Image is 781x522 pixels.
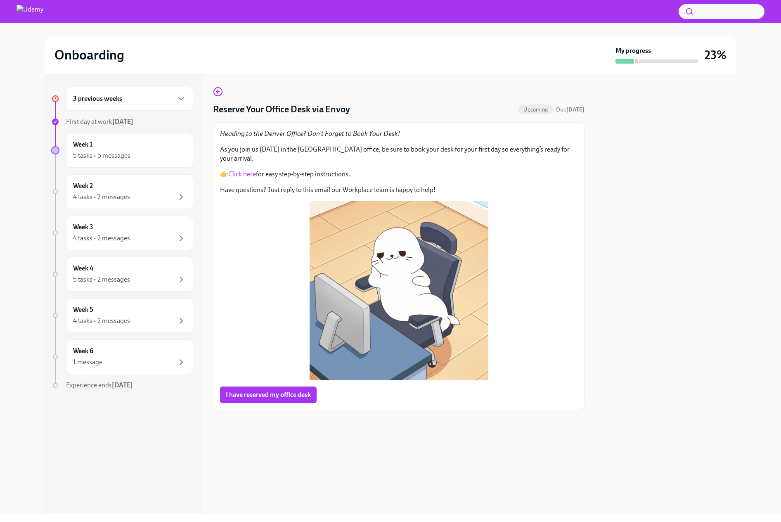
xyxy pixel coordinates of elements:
a: Week 54 tasks • 2 messages [51,298,193,333]
h6: Week 6 [73,346,93,356]
div: 4 tasks • 2 messages [73,316,130,325]
button: I have reserved my office desk [220,387,317,403]
p: Have questions? Just reply to this email our Workplace team is happy to help! [220,185,577,195]
span: First day at work [66,118,133,126]
a: First day at work[DATE] [51,117,193,126]
span: August 30th, 2025 12:00 [556,106,585,114]
h6: Week 4 [73,264,93,273]
h6: Week 1 [73,140,92,149]
h6: Week 3 [73,223,93,232]
a: Week 24 tasks • 2 messages [51,174,193,209]
h6: Week 5 [73,305,93,314]
em: Heading to the Denver Office? Don’t Forget to Book Your Desk! [220,130,400,138]
h6: Week 2 [73,181,93,190]
a: Click here [228,170,256,178]
strong: [DATE] [112,118,133,126]
div: 5 tasks • 5 messages [73,151,130,160]
h2: Onboarding [54,47,124,63]
span: Experience ends [66,381,133,389]
p: As you join us [DATE] in the [GEOGRAPHIC_DATA] office, be sure to book your desk for your first d... [220,145,577,163]
a: Week 34 tasks • 2 messages [51,216,193,250]
a: Week 15 tasks • 5 messages [51,133,193,168]
h6: 3 previous weeks [73,94,122,103]
h4: Reserve Your Office Desk via Envoy [213,103,350,116]
strong: [DATE] [566,106,585,113]
div: 4 tasks • 2 messages [73,192,130,202]
h3: 23% [705,47,727,62]
span: Due [556,106,585,113]
span: I have reserved my office desk [226,391,311,399]
div: 4 tasks • 2 messages [73,234,130,243]
p: 👉 for easy step-by-step instructions. [220,170,577,179]
strong: My progress [615,46,651,55]
div: 5 tasks • 2 messages [73,275,130,284]
div: 3 previous weeks [66,87,193,111]
a: Week 45 tasks • 2 messages [51,257,193,292]
button: Zoom image [310,201,488,380]
img: Udemy [17,5,43,18]
a: Week 61 message [51,339,193,374]
strong: [DATE] [112,381,133,389]
div: 1 message [73,358,102,367]
span: Upcoming [518,107,553,113]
